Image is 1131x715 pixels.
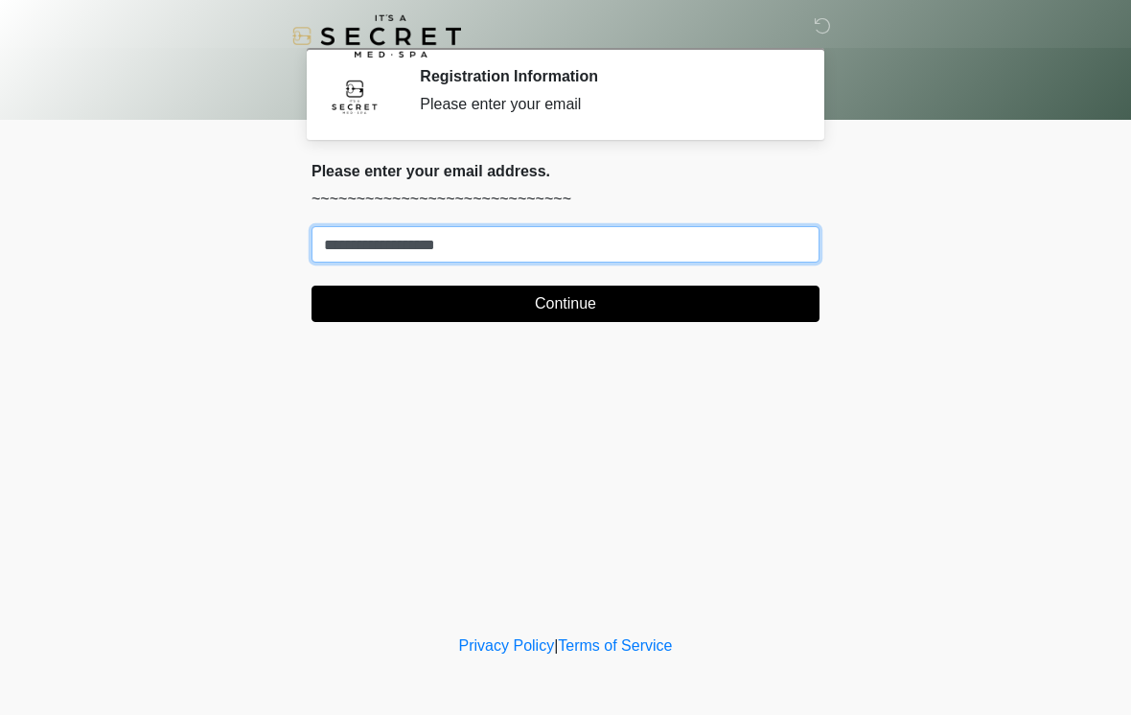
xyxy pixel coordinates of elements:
[292,14,461,58] img: It's A Secret Med Spa Logo
[326,67,383,125] img: Agent Avatar
[312,286,819,322] button: Continue
[420,93,791,116] div: Please enter your email
[420,67,791,85] h2: Registration Information
[459,637,555,654] a: Privacy Policy
[312,162,819,180] h2: Please enter your email address.
[312,188,819,211] p: ~~~~~~~~~~~~~~~~~~~~~~~~~~~~~
[554,637,558,654] a: |
[558,637,672,654] a: Terms of Service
